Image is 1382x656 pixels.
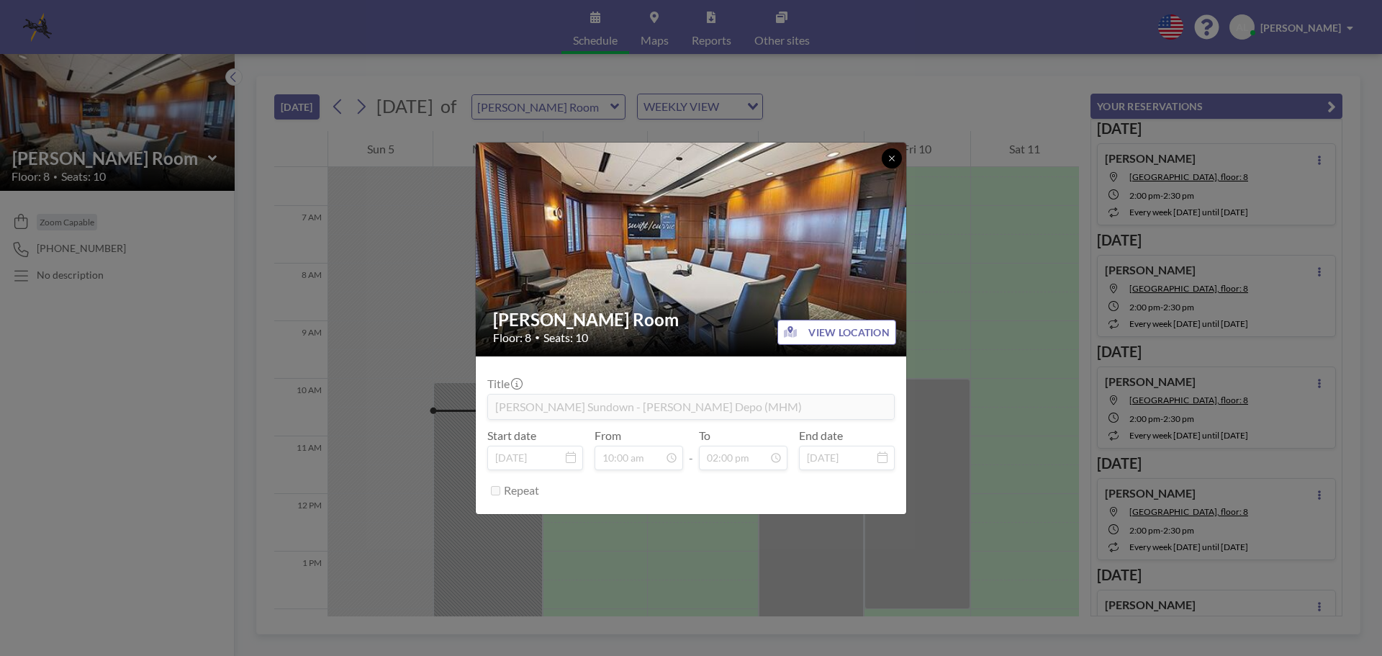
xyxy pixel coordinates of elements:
span: Floor: 8 [493,331,531,345]
span: • [535,332,540,343]
label: From [595,428,621,443]
span: Seats: 10 [543,331,588,345]
label: End date [799,428,843,443]
label: To [699,428,710,443]
button: VIEW LOCATION [777,320,896,345]
input: (No title) [488,395,894,419]
label: Repeat [504,483,539,498]
img: 537.jpg [476,86,908,411]
label: Title [487,377,521,391]
h2: [PERSON_NAME] Room [493,309,890,331]
label: Start date [487,428,536,443]
span: - [689,433,693,465]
